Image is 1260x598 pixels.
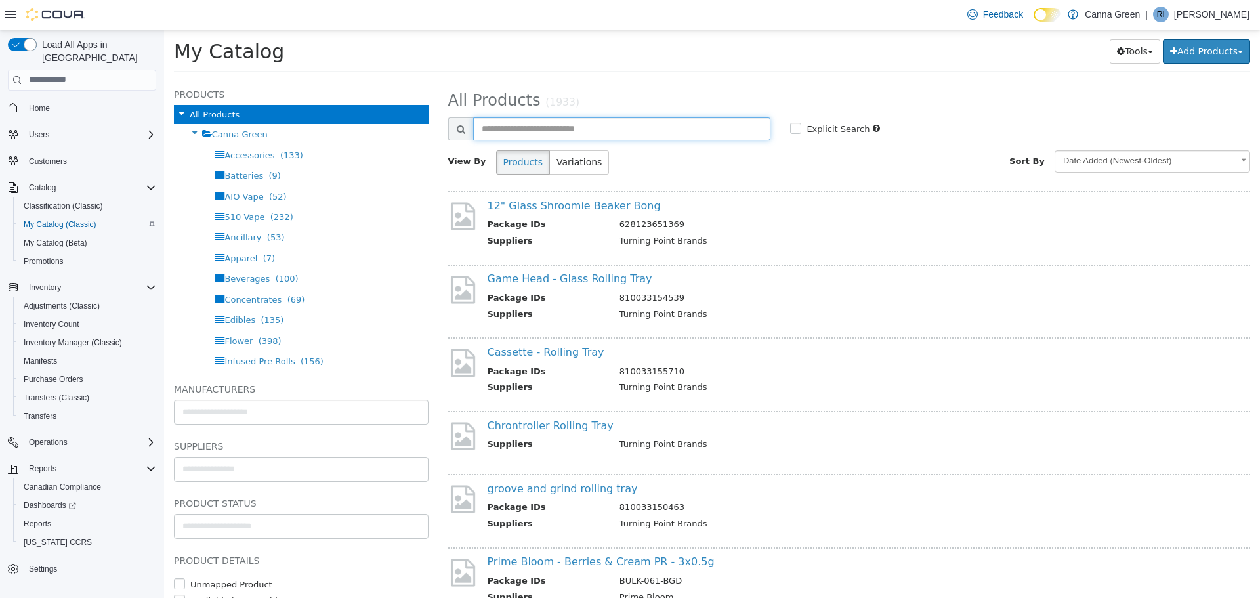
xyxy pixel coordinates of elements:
[18,534,156,550] span: Washington CCRS
[18,316,156,332] span: Inventory Count
[10,465,264,481] h5: Product Status
[446,261,1057,278] td: 810033154539
[24,537,92,547] span: [US_STATE] CCRS
[29,182,56,193] span: Catalog
[24,435,73,450] button: Operations
[18,335,156,351] span: Inventory Manager (Classic)
[284,244,314,276] img: missing-image.png
[99,223,111,233] span: (7)
[324,544,446,561] th: Package IDs
[3,459,161,478] button: Reports
[13,252,161,270] button: Promotions
[1174,7,1249,22] p: [PERSON_NAME]
[94,306,117,316] span: (398)
[105,140,117,150] span: (9)
[13,333,161,352] button: Inventory Manager (Classic)
[381,66,415,78] small: (1933)
[324,335,446,351] th: Package IDs
[60,265,117,274] span: Concentrates
[3,559,161,578] button: Settings
[60,244,106,253] span: Beverages
[26,79,75,89] span: All Products
[60,161,99,171] span: AIO Vape
[10,523,264,538] h5: Product Details
[18,198,108,214] a: Classification (Classic)
[23,548,108,561] label: Unmapped Product
[324,278,446,294] th: Suppliers
[24,374,83,385] span: Purchase Orders
[18,390,94,406] a: Transfers (Classic)
[24,154,72,169] a: Customers
[24,280,66,295] button: Inventory
[284,453,314,485] img: missing-image.png
[324,471,446,487] th: Package IDs
[324,389,450,402] a: Chrontroller Rolling Tray
[446,544,1057,561] td: BULK-061-BGD
[18,408,156,424] span: Transfers
[324,169,497,182] a: 12" Glass Shroomie Beaker Bong
[324,188,446,204] th: Package IDs
[60,285,91,295] span: Edibles
[446,487,1057,503] td: Turning Point Brands
[946,9,996,33] button: Tools
[24,238,87,248] span: My Catalog (Beta)
[639,93,705,106] label: Explicit Search
[26,8,85,21] img: Cova
[60,223,93,233] span: Apparel
[29,437,68,448] span: Operations
[60,326,131,336] span: Infused Pre Rolls
[324,561,446,577] th: Suppliers
[284,61,377,79] span: All Products
[48,99,104,109] span: Canna Green
[13,197,161,215] button: Classification (Classic)
[18,353,62,369] a: Manifests
[3,98,161,117] button: Home
[999,9,1086,33] button: Add Products
[332,120,386,144] button: Products
[324,204,446,221] th: Suppliers
[24,337,122,348] span: Inventory Manager (Classic)
[105,161,123,171] span: (52)
[18,235,156,251] span: My Catalog (Beta)
[13,478,161,496] button: Canadian Compliance
[324,452,474,465] a: groove and grind rolling tray
[24,519,51,529] span: Reports
[446,561,1057,577] td: Prime Bloom
[845,126,881,136] span: Sort By
[18,253,156,269] span: Promotions
[24,219,96,230] span: My Catalog (Classic)
[10,351,264,367] h5: Manufacturers
[29,156,67,167] span: Customers
[24,356,57,366] span: Manifests
[18,479,156,495] span: Canadian Compliance
[18,198,156,214] span: Classification (Classic)
[18,534,97,550] a: [US_STATE] CCRS
[18,253,69,269] a: Promotions
[446,335,1057,351] td: 810033155710
[29,282,61,293] span: Inventory
[24,100,55,116] a: Home
[24,561,62,577] a: Settings
[10,408,264,424] h5: Suppliers
[284,170,314,202] img: missing-image.png
[24,435,156,450] span: Operations
[23,565,119,578] label: Available by Dropship
[18,372,156,387] span: Purchase Orders
[284,390,314,422] img: missing-image.png
[18,335,127,351] a: Inventory Manager (Classic)
[446,188,1057,204] td: 628123651369
[18,408,62,424] a: Transfers
[13,533,161,551] button: [US_STATE] CCRS
[1034,8,1061,22] input: Dark Mode
[10,56,264,72] h5: Products
[446,351,1057,367] td: Turning Point Brands
[3,278,161,297] button: Inventory
[24,127,54,142] button: Users
[24,461,62,477] button: Reports
[96,285,119,295] span: (135)
[1145,7,1148,22] p: |
[284,126,322,136] span: View By
[13,496,161,515] a: Dashboards
[18,498,156,513] span: Dashboards
[446,408,1057,424] td: Turning Point Brands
